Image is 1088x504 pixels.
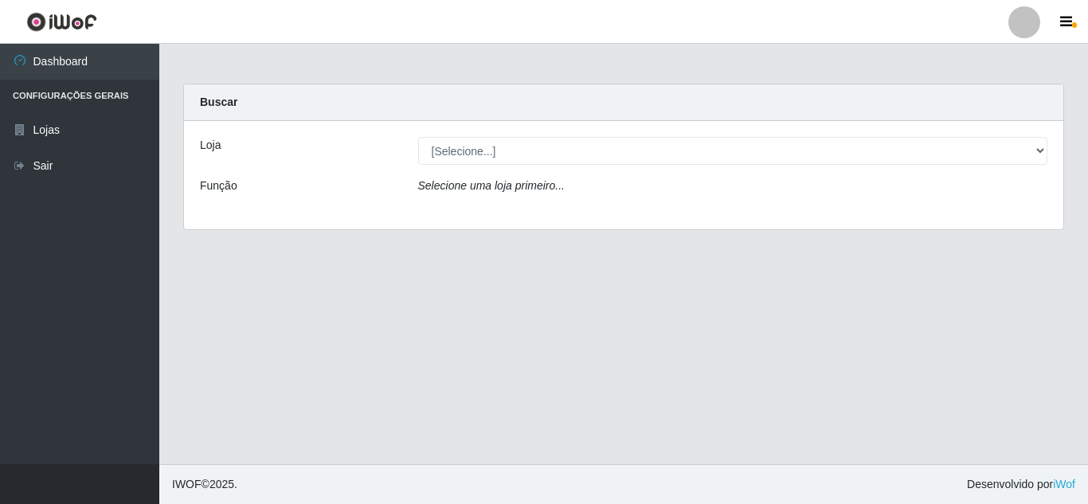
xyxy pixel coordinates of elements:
[172,476,237,493] span: © 2025 .
[200,178,237,194] label: Função
[172,478,202,490] span: IWOF
[200,137,221,154] label: Loja
[26,12,97,32] img: CoreUI Logo
[967,476,1075,493] span: Desenvolvido por
[200,96,237,108] strong: Buscar
[418,179,565,192] i: Selecione uma loja primeiro...
[1053,478,1075,490] a: iWof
